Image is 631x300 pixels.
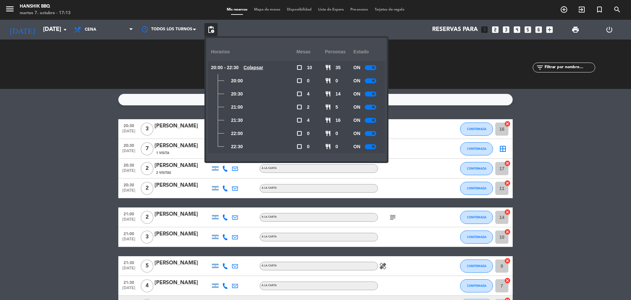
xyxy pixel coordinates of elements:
span: 0 [336,130,338,137]
span: 21:30 [121,278,137,286]
span: 20:30 [121,141,137,149]
i: add_circle_outline [560,6,568,14]
div: Horarios [211,43,296,61]
span: CONFIRMADA [467,284,486,287]
span: CONFIRMADA [467,264,486,268]
i: cancel [504,258,511,264]
span: 1 Visita [156,150,169,156]
u: Colapsar [244,65,263,70]
i: cancel [504,121,511,127]
button: CONFIRMADA [460,259,493,273]
span: 22:30 [231,143,243,150]
span: Mapa de mesas [251,8,284,12]
div: personas [325,43,354,61]
span: check_box_outline_blank [296,65,302,70]
span: 2 [307,103,310,111]
span: check_box_outline_blank [296,117,302,123]
span: [DATE] [121,188,137,196]
span: [DATE] [121,217,137,225]
i: search [613,6,621,14]
button: CONFIRMADA [460,123,493,136]
span: pending_actions [207,26,215,34]
i: looks_5 [524,25,532,34]
span: 4 [307,90,310,98]
i: healing [379,262,387,270]
span: CONFIRMADA [467,186,486,190]
span: restaurant [325,144,331,150]
i: turned_in_not [596,6,603,14]
span: Mis reservas [223,8,251,12]
span: 20:00 - 22:30 [211,64,239,71]
span: 0 [307,143,310,150]
input: Filtrar por nombre... [544,64,595,71]
div: Hanshik BBQ [20,3,71,10]
i: subject [389,213,397,221]
span: 10 [307,64,312,71]
span: Disponibilidad [284,8,315,12]
div: [PERSON_NAME] [154,230,210,238]
button: CONFIRMADA [460,142,493,155]
span: A LA CARTA [262,187,277,189]
span: 20:30 [231,90,243,98]
i: looks_3 [502,25,510,34]
span: ON [353,117,360,124]
span: 2 [141,211,153,224]
span: print [572,26,579,34]
span: Reservas para [432,26,478,33]
span: 21:30 [231,117,243,124]
span: Lista de Espera [315,8,347,12]
i: menu [5,4,15,14]
span: restaurant [325,91,331,97]
span: CONFIRMADA [467,215,486,219]
span: check_box_outline_blank [296,91,302,97]
span: 16 [336,117,341,124]
div: [PERSON_NAME] [154,210,210,219]
span: A LA CARTA [262,167,277,170]
button: CONFIRMADA [460,162,493,175]
span: 20:30 [121,181,137,188]
span: [DATE] [121,266,137,274]
span: [DATE] [121,286,137,293]
i: looks_one [480,25,489,34]
span: restaurant [325,65,331,70]
span: check_box_outline_blank [296,78,302,84]
span: check_box_outline_blank [296,130,302,136]
span: CONFIRMADA [467,147,486,150]
span: A LA CARTA [262,264,277,267]
div: [PERSON_NAME] [154,279,210,287]
i: arrow_drop_down [61,26,69,34]
span: A LA CARTA [262,284,277,287]
button: CONFIRMADA [460,279,493,292]
span: A LA CARTA [262,216,277,218]
button: menu [5,4,15,16]
span: [DATE] [121,149,137,156]
button: CONFIRMADA [460,211,493,224]
span: 4 [307,117,310,124]
i: looks_6 [534,25,543,34]
span: ON [353,130,360,137]
span: ON [353,64,360,71]
span: 21:30 [121,259,137,266]
span: A LA CARTA [262,235,277,238]
div: [PERSON_NAME] [154,122,210,130]
i: cancel [504,209,511,215]
span: 21:00 [121,230,137,237]
span: 0 [307,130,310,137]
span: 35 [336,64,341,71]
span: ON [353,103,360,111]
span: CONFIRMADA [467,127,486,131]
div: LOG OUT [592,20,626,40]
span: CONFIRMADA [467,235,486,239]
span: ON [353,143,360,150]
div: [PERSON_NAME] [154,181,210,190]
span: 0 [336,143,338,150]
div: [PERSON_NAME] [154,142,210,150]
span: Cena [85,27,96,32]
span: 14 [336,90,341,98]
span: 22:00 [231,130,243,137]
i: border_all [499,145,507,153]
i: cancel [504,160,511,167]
span: restaurant [325,130,331,136]
span: 20:30 [121,122,137,129]
span: ON [353,77,360,85]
